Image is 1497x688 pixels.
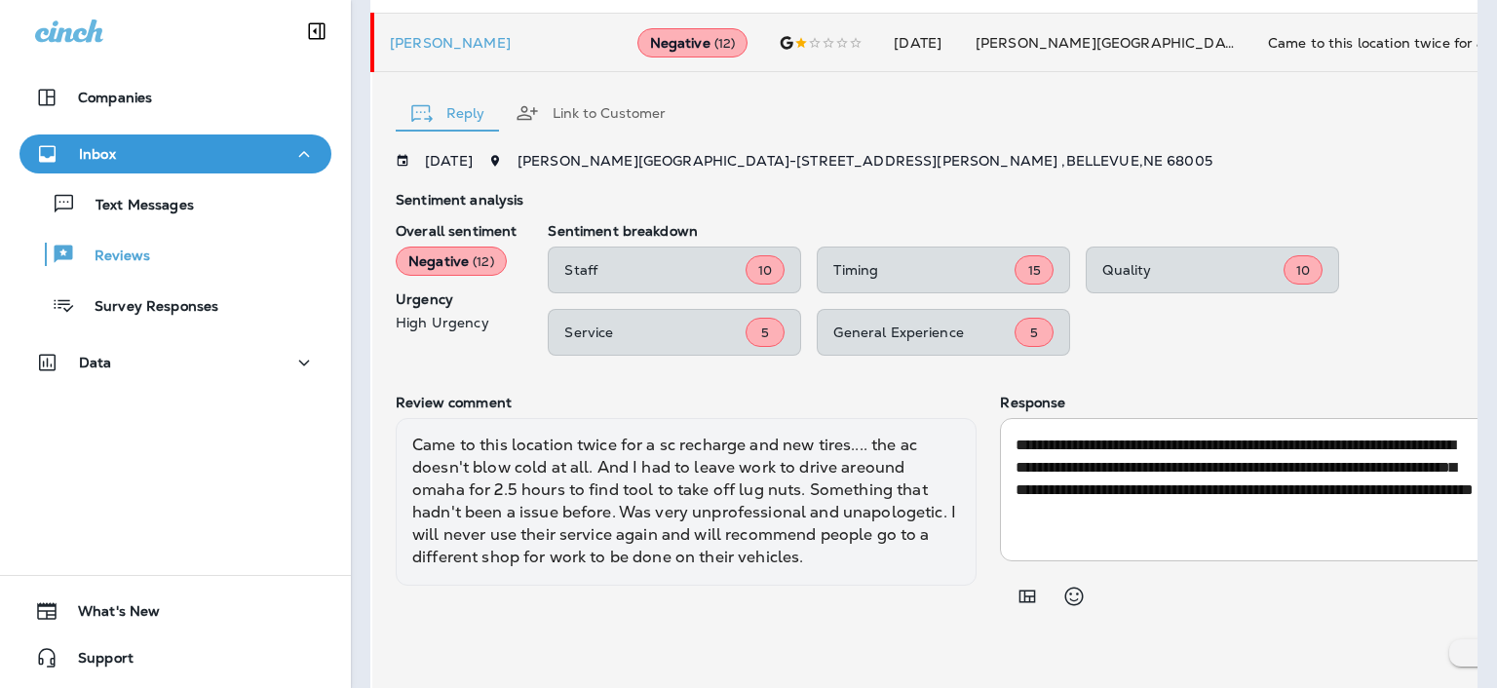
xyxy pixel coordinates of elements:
button: Data [19,343,331,382]
button: Link to Customer [500,78,681,148]
p: General Experience [833,325,1015,340]
span: Support [58,650,134,673]
span: 5 [761,325,769,341]
p: Data [79,355,112,370]
button: Reviews [19,234,331,275]
span: [PERSON_NAME][GEOGRAPHIC_DATA] - [STREET_ADDRESS][PERSON_NAME] , BELLEVUE , NE 68005 [518,152,1212,170]
span: What's New [58,603,160,627]
p: Review comment [396,395,977,410]
span: ( 12 ) [714,35,736,52]
button: Select an emoji [1055,577,1094,616]
td: [DATE] [878,14,960,72]
p: [PERSON_NAME] [390,35,606,51]
div: Negative [637,28,748,57]
p: Companies [78,90,152,105]
button: Collapse Sidebar [289,12,344,51]
p: Urgency [396,291,517,307]
p: Overall sentiment [396,223,517,239]
p: Quality [1102,262,1284,278]
span: 15 [1028,262,1041,279]
button: Support [19,638,331,677]
div: Negative [396,247,507,276]
p: High Urgency [396,315,517,330]
p: Reviews [75,248,150,266]
button: Inbox [19,134,331,173]
p: Survey Responses [75,298,218,317]
p: [DATE] [425,153,473,169]
button: Add in a premade template [1008,577,1047,616]
button: What's New [19,592,331,631]
p: Staff [564,262,746,278]
button: Survey Responses [19,285,331,325]
span: [PERSON_NAME][GEOGRAPHIC_DATA] [976,34,1247,52]
p: Text Messages [76,197,194,215]
p: Service [564,325,746,340]
span: 5 [1030,325,1038,341]
span: 10 [1296,262,1310,279]
p: Inbox [79,146,116,162]
button: Text Messages [19,183,331,224]
div: Came to this location twice for a sc recharge and new tires.... the ac doesn't blow cold at all. ... [396,418,977,585]
span: 10 [758,262,772,279]
button: Reply [396,78,500,148]
span: ( 12 ) [473,253,494,270]
p: Timing [833,262,1015,278]
button: Companies [19,78,331,117]
div: Click to view Customer Drawer [390,35,606,51]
